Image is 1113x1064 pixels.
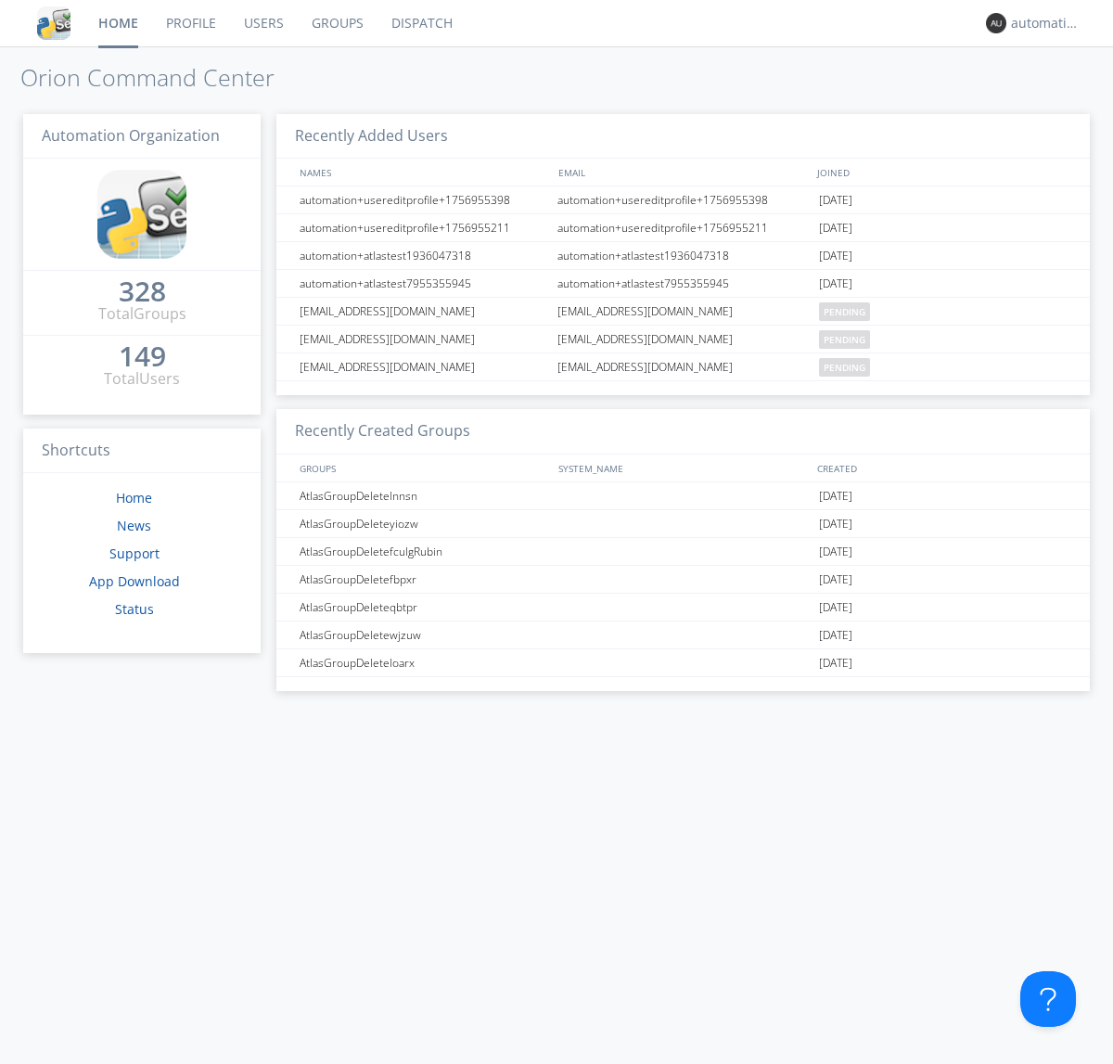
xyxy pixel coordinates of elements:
div: AtlasGroupDeleteqbtpr [295,594,552,621]
img: cddb5a64eb264b2086981ab96f4c1ba7 [37,6,70,40]
div: AtlasGroupDeletefbpxr [295,566,552,593]
a: [EMAIL_ADDRESS][DOMAIN_NAME][EMAIL_ADDRESS][DOMAIN_NAME]pending [276,326,1090,353]
span: [DATE] [819,649,852,677]
a: AtlasGroupDeleteyiozw[DATE] [276,510,1090,538]
iframe: Toggle Customer Support [1020,971,1076,1027]
span: [DATE] [819,214,852,242]
div: AtlasGroupDeletefculgRubin [295,538,552,565]
img: 373638.png [986,13,1006,33]
div: AtlasGroupDeletelnnsn [295,482,552,509]
div: [EMAIL_ADDRESS][DOMAIN_NAME] [553,353,814,380]
a: Home [116,489,152,506]
div: [EMAIL_ADDRESS][DOMAIN_NAME] [553,298,814,325]
div: 149 [119,347,166,365]
a: AtlasGroupDeletewjzuw[DATE] [276,622,1090,649]
div: [EMAIL_ADDRESS][DOMAIN_NAME] [295,298,552,325]
a: AtlasGroupDeleteqbtpr[DATE] [276,594,1090,622]
div: NAMES [295,159,549,186]
a: 149 [119,347,166,368]
div: automation+usereditprofile+1756955398 [295,186,552,213]
a: automation+atlastest1936047318automation+atlastest1936047318[DATE] [276,242,1090,270]
span: [DATE] [819,566,852,594]
div: [EMAIL_ADDRESS][DOMAIN_NAME] [295,353,552,380]
div: JOINED [812,159,1072,186]
h3: Recently Created Groups [276,409,1090,455]
a: AtlasGroupDeletefbpxr[DATE] [276,566,1090,594]
a: News [117,517,151,534]
span: [DATE] [819,482,852,510]
a: 328 [119,282,166,303]
div: GROUPS [295,455,549,481]
div: automation+atlastest7955355945 [553,270,814,297]
a: [EMAIL_ADDRESS][DOMAIN_NAME][EMAIL_ADDRESS][DOMAIN_NAME]pending [276,298,1090,326]
div: automation+usereditprofile+1756955211 [553,214,814,241]
a: AtlasGroupDeleteloarx[DATE] [276,649,1090,677]
div: AtlasGroupDeletewjzuw [295,622,552,648]
div: [EMAIL_ADDRESS][DOMAIN_NAME] [553,326,814,353]
span: pending [819,302,870,321]
span: Automation Organization [42,125,220,146]
div: automation+usereditprofile+1756955398 [553,186,814,213]
span: [DATE] [819,186,852,214]
div: automation+atlastest1936047318 [553,242,814,269]
div: [EMAIL_ADDRESS][DOMAIN_NAME] [295,326,552,353]
span: [DATE] [819,242,852,270]
h3: Shortcuts [23,429,261,474]
span: [DATE] [819,622,852,649]
a: Support [109,545,160,562]
span: [DATE] [819,594,852,622]
a: AtlasGroupDeletelnnsn[DATE] [276,482,1090,510]
div: AtlasGroupDeleteloarx [295,649,552,676]
div: Total Groups [98,303,186,325]
img: cddb5a64eb264b2086981ab96f4c1ba7 [97,170,186,259]
div: SYSTEM_NAME [554,455,812,481]
a: automation+usereditprofile+1756955211automation+usereditprofile+1756955211[DATE] [276,214,1090,242]
a: automation+usereditprofile+1756955398automation+usereditprofile+1756955398[DATE] [276,186,1090,214]
a: Status [115,600,154,618]
h3: Recently Added Users [276,114,1090,160]
a: AtlasGroupDeletefculgRubin[DATE] [276,538,1090,566]
div: automation+atlas0018 [1011,14,1081,32]
div: Total Users [104,368,180,390]
a: App Download [89,572,180,590]
div: automation+usereditprofile+1756955211 [295,214,552,241]
span: pending [819,330,870,349]
div: EMAIL [554,159,812,186]
span: [DATE] [819,270,852,298]
div: CREATED [812,455,1072,481]
a: [EMAIL_ADDRESS][DOMAIN_NAME][EMAIL_ADDRESS][DOMAIN_NAME]pending [276,353,1090,381]
div: AtlasGroupDeleteyiozw [295,510,552,537]
span: [DATE] [819,538,852,566]
div: 328 [119,282,166,301]
div: automation+atlastest7955355945 [295,270,552,297]
a: automation+atlastest7955355945automation+atlastest7955355945[DATE] [276,270,1090,298]
span: pending [819,358,870,377]
span: [DATE] [819,510,852,538]
div: automation+atlastest1936047318 [295,242,552,269]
